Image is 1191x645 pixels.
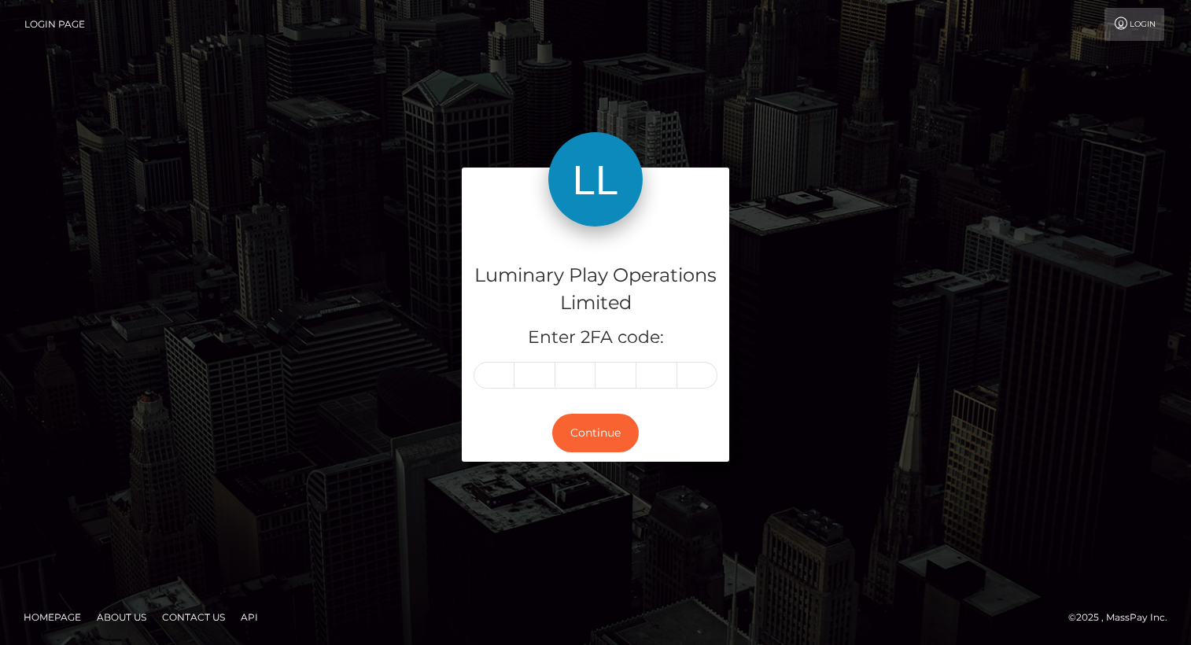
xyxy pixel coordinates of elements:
div: © 2025 , MassPay Inc. [1068,609,1179,626]
a: API [234,605,264,629]
a: Contact Us [156,605,231,629]
a: Login Page [24,8,85,41]
a: Login [1104,8,1164,41]
a: Homepage [17,605,87,629]
h5: Enter 2FA code: [474,326,717,350]
img: Luminary Play Operations Limited [548,132,643,227]
button: Continue [552,414,639,452]
h4: Luminary Play Operations Limited [474,262,717,317]
a: About Us [90,605,153,629]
